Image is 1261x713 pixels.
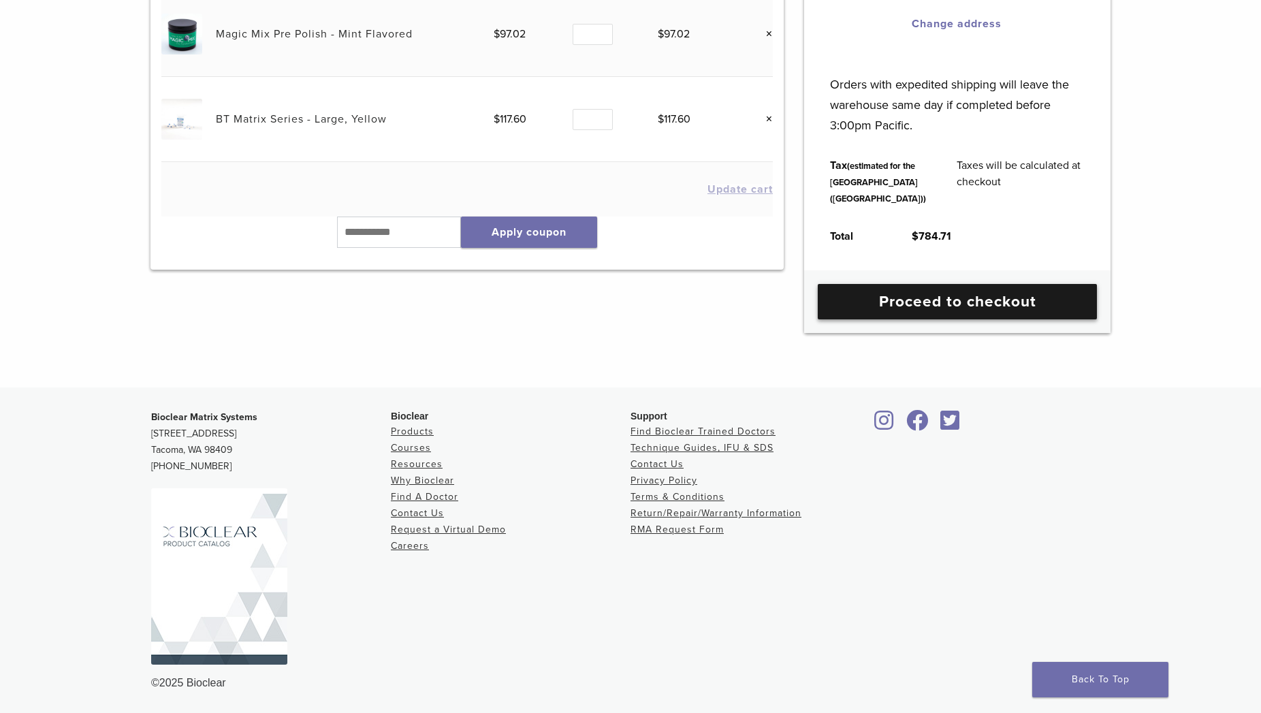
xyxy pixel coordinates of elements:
[755,110,773,128] a: Remove this item
[494,27,526,41] bdi: 97.02
[391,540,429,552] a: Careers
[658,27,690,41] bdi: 97.02
[391,475,454,486] a: Why Bioclear
[830,54,1085,136] p: Orders with expedited shipping will leave the warehouse same day if completed before 3:00pm Pacific.
[830,161,926,204] small: (estimated for the [GEOGRAPHIC_DATA] ([GEOGRAPHIC_DATA]))
[151,675,1110,691] div: ©2025 Bioclear
[391,411,428,422] span: Bioclear
[870,418,899,432] a: Bioclear
[391,458,443,470] a: Resources
[707,184,773,195] button: Update cart
[814,217,896,255] th: Total
[630,491,724,503] a: Terms & Conditions
[461,217,597,248] button: Apply coupon
[755,25,773,43] a: Remove this item
[630,458,684,470] a: Contact Us
[630,475,697,486] a: Privacy Policy
[391,491,458,503] a: Find A Doctor
[818,284,1097,319] a: Proceed to checkout
[1032,662,1168,697] a: Back To Top
[658,27,664,41] span: $
[936,418,964,432] a: Bioclear
[814,146,941,217] th: Tax
[941,146,1100,217] td: Taxes will be calculated at checkout
[151,409,391,475] p: [STREET_ADDRESS] Tacoma, WA 98409 [PHONE_NUMBER]
[161,99,202,139] img: BT Matrix Series - Large, Yellow
[161,14,202,54] img: Magic Mix Pre Polish - Mint Flavored
[912,229,951,243] bdi: 784.71
[391,524,506,535] a: Request a Virtual Demo
[912,17,1002,31] a: Change address
[391,426,434,437] a: Products
[658,112,664,126] span: $
[391,507,444,519] a: Contact Us
[151,411,257,423] strong: Bioclear Matrix Systems
[901,418,933,432] a: Bioclear
[151,488,287,665] img: Bioclear
[630,524,724,535] a: RMA Request Form
[216,27,413,41] a: Magic Mix Pre Polish - Mint Flavored
[630,442,773,454] a: Technique Guides, IFU & SDS
[912,229,919,243] span: $
[216,112,387,126] a: BT Matrix Series - Large, Yellow
[391,442,431,454] a: Courses
[630,411,667,422] span: Support
[494,112,500,126] span: $
[658,112,690,126] bdi: 117.60
[630,507,801,519] a: Return/Repair/Warranty Information
[494,27,500,41] span: $
[630,426,776,437] a: Find Bioclear Trained Doctors
[494,112,526,126] bdi: 117.60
